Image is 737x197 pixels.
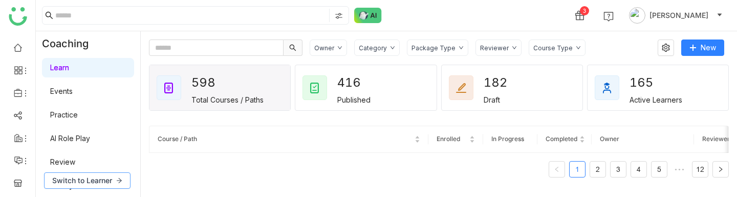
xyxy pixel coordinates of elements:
button: Next Page [712,161,729,178]
div: 416 [337,72,374,93]
img: ask-buddy-normal.svg [354,8,382,23]
img: total_courses.svg [163,82,175,94]
div: Draft [484,95,500,104]
button: Previous Page [549,161,565,178]
div: Coaching [36,31,104,56]
div: 165 [630,72,666,93]
span: Switch to Learner [52,175,112,186]
a: 1 [570,162,585,177]
img: help.svg [603,11,614,22]
a: Practice [50,110,78,119]
span: Course / Path [158,135,197,143]
div: 3 [580,6,589,15]
img: logo [9,7,27,26]
span: Enrolled [437,135,460,143]
a: AI Role Play [50,134,90,143]
div: Course Type [533,44,573,52]
li: 12 [692,161,708,178]
img: published_courses.svg [309,82,321,94]
span: ••• [671,161,688,178]
a: Review [50,157,75,166]
a: Events [50,87,73,95]
div: Category [359,44,387,52]
span: Completed [546,135,577,143]
li: 5 [651,161,667,178]
a: 5 [652,162,667,177]
button: Switch to Learner [44,172,131,189]
a: 4 [631,162,646,177]
a: 2 [590,162,605,177]
div: Active Learners [630,95,682,104]
div: 598 [191,72,228,93]
button: [PERSON_NAME] [627,7,725,24]
img: search-type.svg [335,12,343,20]
a: 3 [611,162,626,177]
span: [PERSON_NAME] [649,10,708,21]
div: Total Courses / Paths [191,95,264,104]
img: avatar [629,7,645,24]
div: Owner [314,44,334,52]
div: Reviewer [480,44,509,52]
a: Library [50,181,73,190]
img: draft_courses.svg [455,82,467,94]
button: New [681,40,724,56]
span: In Progress [491,135,524,143]
li: Next 5 Pages [671,161,688,178]
a: 12 [692,162,708,177]
li: 1 [569,161,586,178]
span: Owner [600,135,619,143]
a: Learn [50,63,69,72]
img: active_learners.svg [601,82,613,94]
li: 3 [610,161,626,178]
div: Package Type [411,44,456,52]
span: New [701,42,716,53]
div: 182 [484,72,521,93]
span: Reviewers [702,135,733,143]
div: Published [337,95,371,104]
